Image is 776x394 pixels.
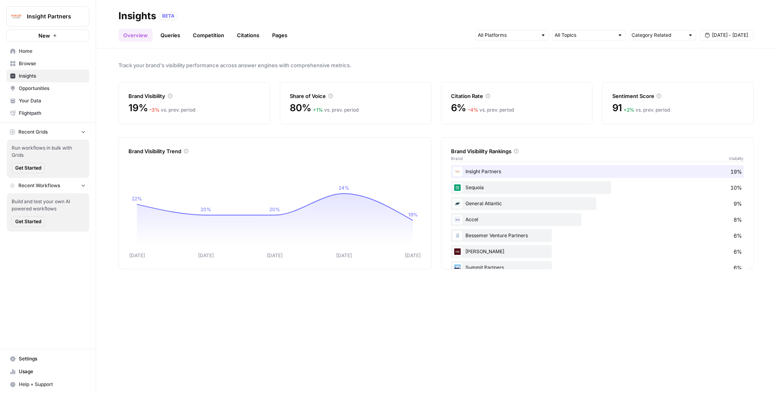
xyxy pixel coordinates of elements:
[468,107,478,113] span: – 4 %
[267,29,292,42] a: Pages
[451,181,744,194] div: Sequoia
[118,10,156,22] div: Insights
[451,102,467,114] span: 6%
[730,184,742,192] span: 10%
[453,183,462,192] img: n6i9b9a8hfl377uoy1lxk1lplcd8
[451,197,744,210] div: General Atlantic
[712,32,748,39] span: [DATE] - [DATE]
[453,247,462,256] img: ny9wspen8tf9jeld1xgrsjegpazc
[19,381,86,388] span: Help + Support
[451,213,744,226] div: Accel
[128,102,148,114] span: 19%
[734,248,742,256] span: 6%
[6,180,89,192] button: Recent Workflows
[6,126,89,138] button: Recent Grids
[468,106,514,114] div: vs. prev. period
[6,57,89,70] a: Browse
[6,6,89,26] button: Workspace: Insight Partners
[149,107,160,113] span: – 3 %
[612,92,744,100] div: Sentiment Score
[19,97,86,104] span: Your Data
[734,216,742,224] span: 8%
[18,182,60,189] span: Recent Workflows
[156,29,185,42] a: Queries
[313,106,359,114] div: vs. prev. period
[267,252,283,258] tspan: [DATE]
[478,31,537,39] input: All Platforms
[453,215,462,224] img: exx6k8wdn4tkikdvilxohajhf0f9
[730,168,742,176] span: 19%
[6,365,89,378] a: Usage
[132,196,142,202] tspan: 22%
[18,128,48,136] span: Recent Grids
[6,70,89,82] a: Insights
[612,102,622,114] span: 91
[15,218,41,225] span: Get Started
[269,206,280,212] tspan: 20%
[19,110,86,117] span: Flightpath
[128,147,421,155] div: Brand Visibility Trend
[19,85,86,92] span: Opportunities
[6,107,89,120] a: Flightpath
[632,31,684,39] input: Category Related
[129,252,145,258] tspan: [DATE]
[405,252,421,258] tspan: [DATE]
[19,48,86,55] span: Home
[453,167,462,176] img: m4j8pb0bd7angdwkqoqzpfourncp
[19,368,86,375] span: Usage
[453,263,462,272] img: itg1c2s31dggk3wc3ojdifw391cz
[201,206,211,212] tspan: 20%
[19,355,86,362] span: Settings
[734,232,742,240] span: 6%
[451,147,744,155] div: Brand Visibility Rankings
[12,144,84,159] span: Run workflows in bulk with Grids
[12,163,45,173] button: Get Started
[6,94,89,107] a: Your Data
[729,155,744,162] span: Visibility
[12,198,84,212] span: Build and test your own AI powered workflows
[12,216,45,227] button: Get Started
[38,32,50,40] span: New
[699,30,754,40] button: [DATE] - [DATE]
[27,12,75,20] span: Insight Partners
[6,378,89,391] button: Help + Support
[624,106,670,114] div: vs. prev. period
[6,45,89,58] a: Home
[734,200,742,208] span: 9%
[734,264,742,272] span: 6%
[451,155,463,162] span: Brand
[313,107,323,113] span: + 1 %
[118,29,152,42] a: Overview
[290,92,421,100] div: Share of Voice
[149,106,195,114] div: vs. prev. period
[232,29,264,42] a: Citations
[451,229,744,242] div: Bessemer Venture Partners
[451,92,583,100] div: Citation Rate
[339,185,349,191] tspan: 24%
[453,231,462,240] img: 3djmy6r89apvh1w5u7lloo2xfgin
[453,199,462,208] img: yfji02x5oyaiig2nkat2h6qtbsgk
[624,107,634,113] span: + 2 %
[451,165,744,178] div: Insight Partners
[451,261,744,274] div: Summit Partners
[198,252,214,258] tspan: [DATE]
[6,352,89,365] a: Settings
[15,164,41,172] span: Get Started
[290,102,311,114] span: 80%
[9,9,24,24] img: Insight Partners Logo
[19,72,86,80] span: Insights
[159,12,177,20] div: BETA
[188,29,229,42] a: Competition
[19,60,86,67] span: Browse
[451,245,744,258] div: [PERSON_NAME]
[6,30,89,42] button: New
[408,212,417,218] tspan: 19%
[336,252,352,258] tspan: [DATE]
[128,92,260,100] div: Brand Visibility
[6,82,89,95] a: Opportunities
[118,61,754,69] span: Track your brand's visibility performance across answer engines with comprehensive metrics.
[555,31,614,39] input: All Topics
